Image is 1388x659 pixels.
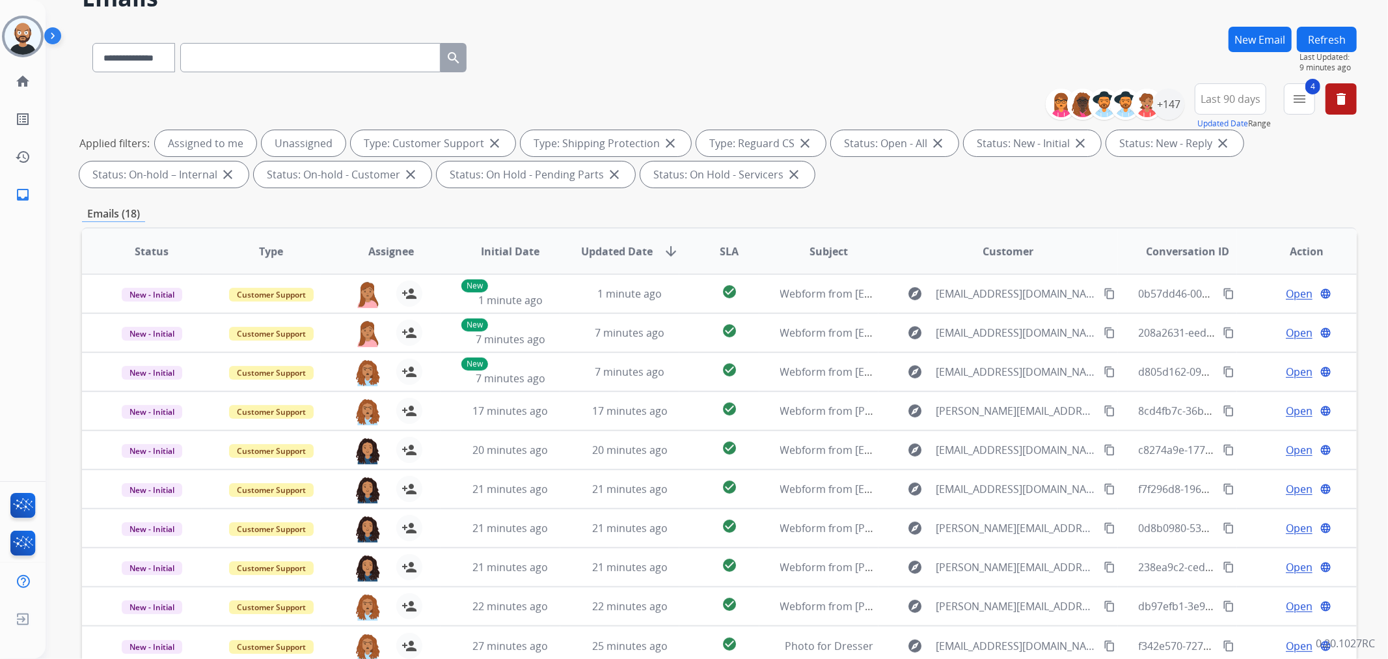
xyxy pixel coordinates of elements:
[936,520,1096,536] span: [PERSON_NAME][EMAIL_ADDRESS][PERSON_NAME][DOMAIN_NAME]
[581,244,653,259] span: Updated Date
[122,600,182,614] span: New - Initial
[720,244,739,259] span: SLA
[936,481,1096,497] span: [EMAIL_ADDRESS][DOMAIN_NAME]
[1286,325,1313,341] span: Open
[155,130,256,156] div: Assigned to me
[907,598,923,614] mat-icon: explore
[964,130,1101,156] div: Status: New - Initial
[461,358,488,371] p: New
[401,325,417,341] mat-icon: person_add
[229,522,314,536] span: Customer Support
[122,327,182,341] span: New - Initial
[472,521,548,535] span: 21 minutes ago
[1320,640,1331,652] mat-icon: language
[1292,91,1307,107] mat-icon: menu
[1320,522,1331,534] mat-icon: language
[1104,405,1115,417] mat-icon: content_copy
[722,596,737,612] mat-icon: check_circle
[1320,444,1331,456] mat-icon: language
[1139,599,1340,613] span: db97efb1-3e99-41b5-9192-070e8aa2892d
[1201,96,1260,102] span: Last 90 days
[122,405,182,419] span: New - Initial
[1104,327,1115,339] mat-icon: content_copy
[595,365,664,379] span: 7 minutes ago
[1223,600,1234,612] mat-icon: content_copy
[355,476,381,503] img: agent-avatar
[229,483,314,497] span: Customer Support
[1139,287,1339,301] span: 0b57dd46-00d2-464d-8d8d-4e80f1af76e1
[722,440,737,456] mat-icon: check_circle
[472,599,548,613] span: 22 minutes ago
[122,640,182,654] span: New - Initial
[1286,403,1313,419] span: Open
[1139,443,1334,457] span: c8274a9e-1775-4ebc-980a-d5fe2e2f21e5
[1320,288,1331,300] mat-icon: language
[1104,288,1115,300] mat-icon: content_copy
[907,481,923,497] mat-icon: explore
[461,279,488,292] p: New
[229,600,314,614] span: Customer Support
[1320,405,1331,417] mat-icon: language
[1320,561,1331,573] mat-icon: language
[1104,522,1115,534] mat-icon: content_copy
[797,135,813,151] mat-icon: close
[936,286,1096,301] span: [EMAIL_ADDRESS][DOMAIN_NAME]
[1320,600,1331,612] mat-icon: language
[401,403,417,419] mat-icon: person_add
[472,443,548,457] span: 20 minutes ago
[722,323,737,339] mat-icon: check_circle
[592,560,668,574] span: 21 minutes ago
[722,557,737,573] mat-icon: check_circle
[351,130,515,156] div: Type: Customer Support
[1286,598,1313,614] span: Open
[907,364,923,380] mat-icon: explore
[936,364,1096,380] span: [EMAIL_ADDRESS][DOMAIN_NAME]
[1333,91,1349,107] mat-icon: delete
[229,366,314,380] span: Customer Support
[936,403,1096,419] span: [PERSON_NAME][EMAIL_ADDRESS][DOMAIN_NAME]
[401,638,417,654] mat-icon: person_add
[1316,636,1375,651] p: 0.20.1027RC
[122,444,182,458] span: New - Initial
[262,130,346,156] div: Unassigned
[401,481,417,497] mat-icon: person_add
[1153,89,1184,120] div: +147
[936,638,1096,654] span: [EMAIL_ADDRESS][DOMAIN_NAME]
[15,187,31,203] mat-icon: inbox
[229,405,314,419] span: Customer Support
[15,111,31,127] mat-icon: list_alt
[355,398,381,425] img: agent-avatar
[15,149,31,165] mat-icon: history
[1104,600,1115,612] mat-icon: content_copy
[930,135,946,151] mat-icon: close
[1195,83,1266,115] button: Last 90 days
[907,520,923,536] mat-icon: explore
[1286,481,1313,497] span: Open
[401,598,417,614] mat-icon: person_add
[663,244,679,259] mat-icon: arrow_downward
[1139,639,1334,653] span: f342e570-7275-4abf-9387-0c69c21353d6
[135,244,169,259] span: Status
[722,636,737,652] mat-icon: check_circle
[1300,63,1357,73] span: 9 minutes ago
[254,161,431,188] div: Status: On-hold - Customer
[780,521,1236,535] span: Webform from [PERSON_NAME][EMAIL_ADDRESS][PERSON_NAME][DOMAIN_NAME] on [DATE]
[662,135,678,151] mat-icon: close
[1104,444,1115,456] mat-icon: content_copy
[1320,366,1331,378] mat-icon: language
[229,444,314,458] span: Customer Support
[476,371,545,386] span: 7 minutes ago
[936,559,1096,575] span: [PERSON_NAME][EMAIL_ADDRESS][DOMAIN_NAME]
[1284,83,1315,115] button: 4
[1300,52,1357,63] span: Last Updated:
[401,442,417,458] mat-icon: person_add
[79,135,150,151] p: Applied filters:
[229,640,314,654] span: Customer Support
[122,561,182,575] span: New - Initial
[780,326,1075,340] span: Webform from [EMAIL_ADDRESS][DOMAIN_NAME] on [DATE]
[1223,444,1234,456] mat-icon: content_copy
[1286,442,1313,458] span: Open
[592,599,668,613] span: 22 minutes ago
[1237,229,1357,274] th: Action
[472,560,548,574] span: 21 minutes ago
